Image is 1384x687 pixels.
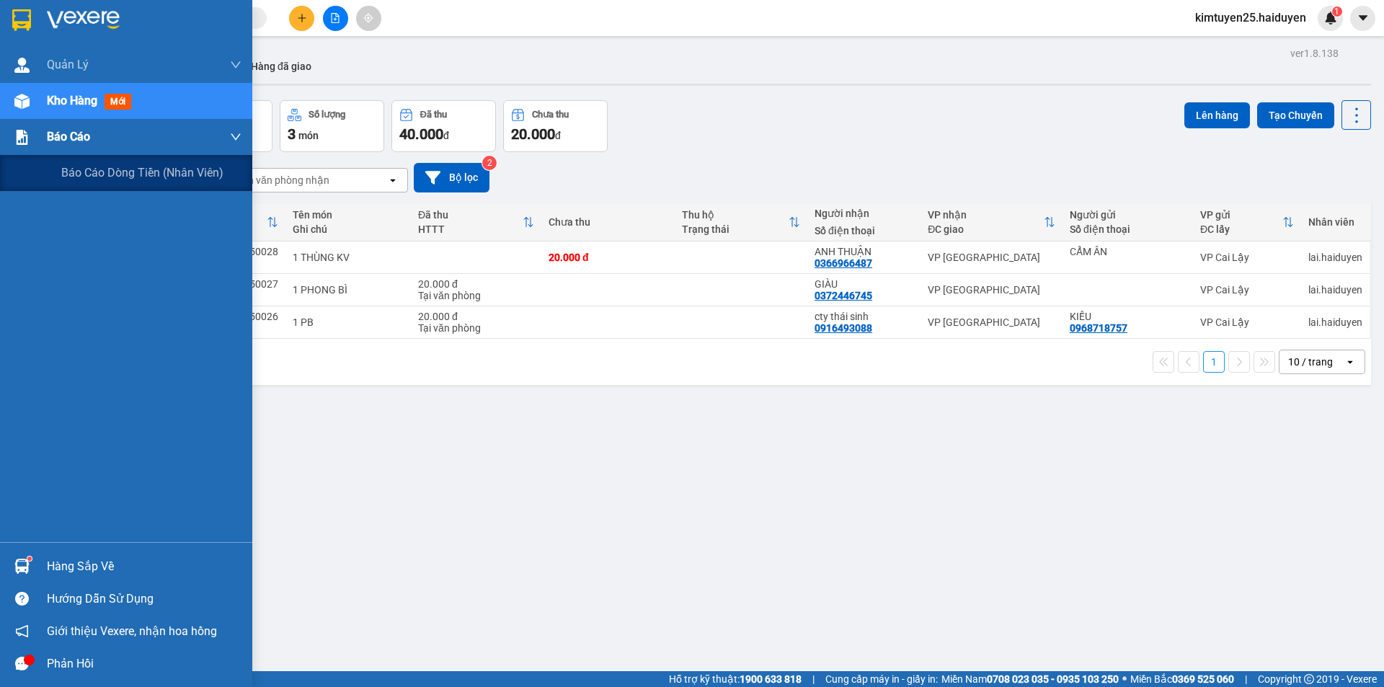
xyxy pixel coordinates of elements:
div: 0916493088 [815,322,872,334]
span: | [812,671,815,687]
div: Nhân viên [1308,216,1362,228]
div: KIỀU [1070,311,1186,322]
span: plus [297,13,307,23]
span: ⚪️ [1122,676,1127,682]
span: Báo cáo dòng tiền (nhân viên) [61,164,223,182]
div: Chưa thu [532,110,569,120]
svg: open [387,174,399,186]
div: Hướng dẫn sử dụng [47,588,241,610]
div: 20.000 đ [418,311,534,322]
button: Lên hàng [1184,102,1250,128]
span: Miền Nam [941,671,1119,687]
div: ĐC giao [928,223,1044,235]
span: 3 [288,125,296,143]
strong: 1900 633 818 [740,673,802,685]
button: plus [289,6,314,31]
div: lai.haiduyen [1308,284,1362,296]
button: Bộ lọc [414,163,489,192]
th: Toggle SortBy [1193,203,1301,241]
div: Tên món [293,209,404,221]
span: Quản Lý [47,56,89,74]
span: Kho hàng [47,94,97,107]
button: caret-down [1350,6,1375,31]
div: Ghi chú [293,223,404,235]
sup: 1 [1332,6,1342,17]
img: warehouse-icon [14,559,30,574]
span: đ [443,130,449,141]
span: caret-down [1357,12,1370,25]
span: Hỗ trợ kỹ thuật: [669,671,802,687]
div: 1 THÙNG KV [293,252,404,263]
div: ANH THUẬN [815,246,913,257]
img: logo-vxr [12,9,31,31]
div: Chọn văn phòng nhận [230,173,329,187]
span: Giới thiệu Vexere, nhận hoa hồng [47,622,217,640]
div: VP [GEOGRAPHIC_DATA] [928,252,1055,263]
span: notification [15,624,29,638]
div: cty thái sinh [815,311,913,322]
button: file-add [323,6,348,31]
li: VP VP [GEOGRAPHIC_DATA] [99,61,192,108]
div: 10 / trang [1288,355,1333,369]
div: Hải Duyên [89,18,178,45]
span: message [15,657,29,670]
img: solution-icon [14,130,30,145]
div: VP gửi [1200,209,1282,221]
span: aim [363,13,373,23]
span: 1 [1334,6,1339,17]
span: copyright [1304,674,1314,684]
div: 0968718757 [1070,322,1127,334]
sup: 1 [27,557,32,561]
div: Người gửi [1070,209,1186,221]
div: VP Cai Lậy [1200,284,1294,296]
div: HTTT [418,223,523,235]
span: mới [105,94,131,110]
span: Miền Bắc [1130,671,1234,687]
div: Thu hộ [682,209,789,221]
button: Tạo Chuyến [1257,102,1334,128]
span: | [1245,671,1247,687]
div: Số điện thoại [815,225,913,236]
th: Toggle SortBy [411,203,541,241]
img: warehouse-icon [14,58,30,73]
span: down [230,131,241,143]
div: ver 1.8.138 [1290,45,1339,61]
span: đ [555,130,561,141]
div: 20.000 đ [549,252,667,263]
div: VP Cai Lậy [1200,316,1294,328]
button: aim [356,6,381,31]
button: Số lượng3món [280,100,384,152]
span: Báo cáo [47,128,90,146]
span: 20.000 [511,125,555,143]
div: Người nhận [815,208,913,219]
button: Đã thu40.000đ [391,100,496,152]
div: Số lượng [309,110,345,120]
div: Tại văn phòng [418,290,534,301]
span: down [230,59,241,71]
div: VP [GEOGRAPHIC_DATA] [928,316,1055,328]
div: ĐC lấy [1200,223,1282,235]
div: 1 PB [293,316,404,328]
th: Toggle SortBy [675,203,807,241]
div: Đã thu [420,110,447,120]
span: món [298,130,319,141]
div: VP nhận [928,209,1044,221]
div: Hàng sắp về [47,556,241,577]
div: 1 PHONG BÌ [293,284,404,296]
div: 20.000 đ [418,278,534,290]
span: Cung cấp máy in - giấy in: [825,671,938,687]
div: 0366966487 [815,257,872,269]
div: VP Cai Lậy [1200,252,1294,263]
li: VP VP [PERSON_NAME] Lậy [6,61,99,108]
div: Tại văn phòng [418,322,534,334]
div: Trạng thái [682,223,789,235]
img: warehouse-icon [14,94,30,109]
img: icon-new-feature [1324,12,1337,25]
div: CẨM ÂN [1070,246,1186,257]
div: lai.haiduyen [1308,316,1362,328]
span: question-circle [15,592,29,606]
button: 1 [1203,351,1225,373]
span: file-add [330,13,340,23]
div: Chưa thu [549,216,667,228]
sup: 2 [482,156,497,170]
